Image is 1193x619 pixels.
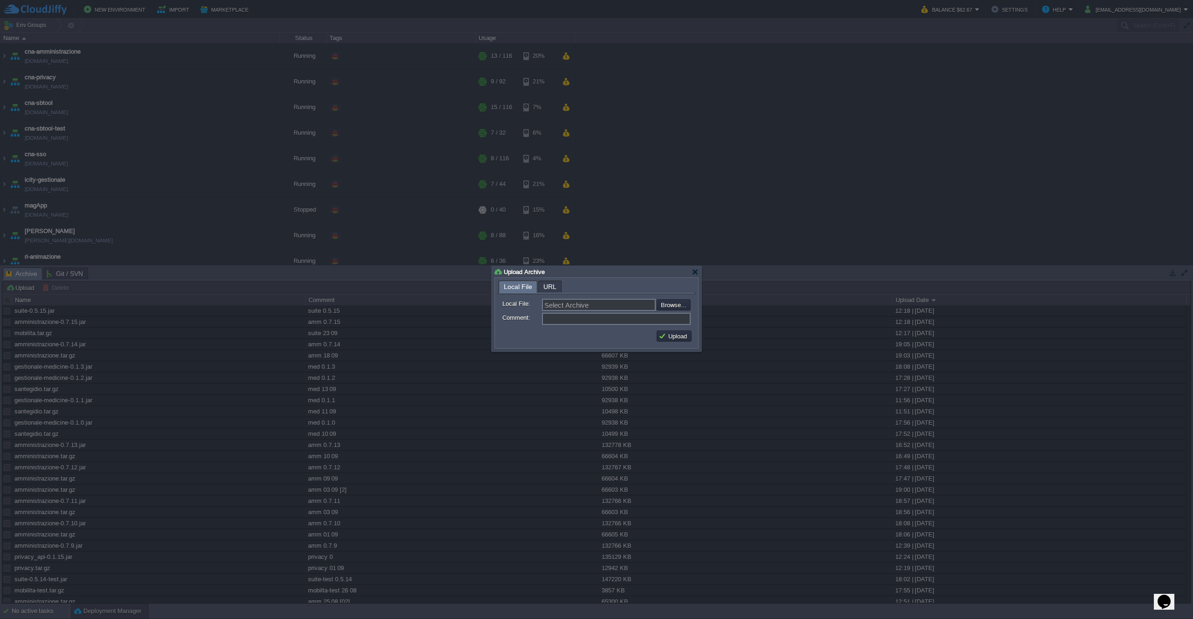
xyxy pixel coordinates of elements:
button: Upload [658,332,690,340]
label: Local File: [502,299,541,309]
label: Comment: [502,313,541,323]
iframe: chat widget [1154,582,1184,610]
span: URL [543,281,556,292]
span: Local File [504,281,532,293]
span: Upload Archive [504,268,545,275]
